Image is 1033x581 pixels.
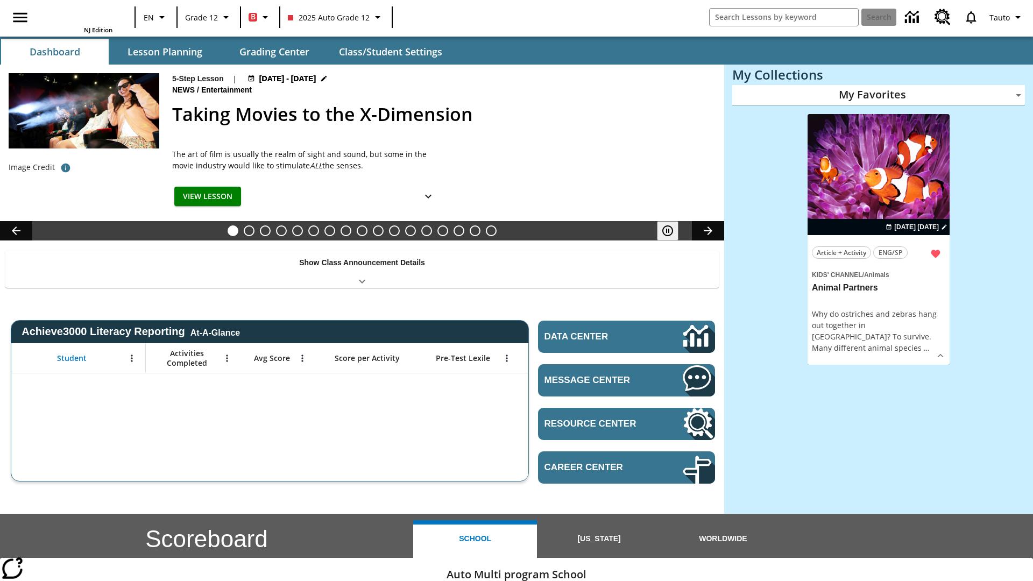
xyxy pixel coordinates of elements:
[418,187,439,207] button: Show Details
[43,4,112,26] a: Home
[284,8,388,27] button: Class: 2025 Auto Grade 12, Select your class
[486,225,497,236] button: Slide 17 The Constitution's Balancing Act
[894,222,939,232] span: [DATE] [DATE]
[862,271,864,279] span: /
[299,257,425,268] p: Show Class Announcement Details
[926,244,945,264] button: Remove from Favorites
[989,12,1010,23] span: Tauto
[55,158,76,178] button: Photo credit: Photo by The Asahi Shimbun via Getty Images
[172,73,224,84] p: 5-Step Lesson
[151,349,222,368] span: Activities Completed
[864,271,889,279] span: Animals
[732,85,1025,105] div: My Favorites
[405,225,416,236] button: Slide 12 Pre-release lesson
[43,3,112,34] div: Home
[259,73,316,84] span: [DATE] - [DATE]
[144,12,154,23] span: EN
[710,9,858,26] input: search field
[111,39,218,65] button: Lesson Planning
[957,3,985,31] a: Notifications
[808,114,950,365] div: lesson details
[9,73,159,148] img: Panel in front of the seats sprays water mist to the happy audience at a 4DX-equipped theater.
[657,221,689,240] div: Pause
[324,225,335,236] button: Slide 7 Solar Power to the People
[692,221,724,240] button: Lesson carousel, Next
[308,225,319,236] button: Slide 6 The Last Homesteaders
[389,225,400,236] button: Slide 11 Mixed Practice: Citing Evidence
[538,364,715,396] a: Message Center
[985,8,1029,27] button: Profile/Settings
[330,39,451,65] button: Class/Student Settings
[413,520,537,558] button: School
[544,419,650,429] span: Resource Center
[538,408,715,440] a: Resource Center, Will open in new tab
[260,225,271,236] button: Slide 3 Animal Partners
[232,73,237,84] span: |
[373,225,384,236] button: Slide 10 The Invasion of the Free CD
[932,348,949,364] button: Show Details
[544,462,650,473] span: Career Center
[9,162,55,173] p: Image Credit
[812,246,871,259] button: Article + Activity
[883,222,950,232] button: Jul 07 - Jun 30 Choose Dates
[538,451,715,484] a: Career Center
[201,84,254,96] span: Entertainment
[172,84,197,96] span: News
[437,225,448,236] button: Slide 14 Between Two Worlds
[335,353,400,363] span: Score per Activity
[812,268,945,280] span: Topic: Kids' Channel/Animals
[470,225,480,236] button: Slide 16 Point of View
[254,353,290,363] span: Avg Score
[174,187,241,207] button: View Lesson
[185,12,218,23] span: Grade 12
[84,26,112,34] span: NJ Edition
[436,353,490,363] span: Pre-Test Lexile
[357,225,367,236] button: Slide 9 Fashion Forward in Ancient Rome
[288,12,370,23] span: 2025 Auto Grade 12
[310,160,322,171] em: ALL
[5,251,719,288] div: Show Class Announcement Details
[812,271,862,279] span: Kids' Channel
[454,225,464,236] button: Slide 15 Hooray for Constitution Day!
[499,350,515,366] button: Open Menu
[873,246,908,259] button: ENG/SP
[341,225,351,236] button: Slide 8 Attack of the Terrifying Tomatoes
[22,325,240,338] span: Achieve3000 Literacy Reporting
[251,10,256,24] span: B
[928,3,957,32] a: Resource Center, Will open in new tab
[292,225,303,236] button: Slide 5 Private! Keep Out!
[219,350,235,366] button: Open Menu
[181,8,237,27] button: Grade: Grade 12, Select a grade
[661,520,785,558] button: Worldwide
[221,39,328,65] button: Grading Center
[544,331,646,342] span: Data Center
[898,3,928,32] a: Data Center
[812,282,945,294] h3: Animal Partners
[244,225,254,236] button: Slide 2 Labor Day: Workers Take a Stand
[1,39,109,65] button: Dashboard
[879,247,902,258] span: ENG/SP
[197,86,199,94] span: /
[657,221,678,240] button: Pause
[139,8,173,27] button: Language: EN, Select a language
[57,353,87,363] span: Student
[245,73,330,84] button: Aug 18 - Aug 24 Choose Dates
[172,101,711,128] h2: Taking Movies to the X-Dimension
[4,2,36,33] button: Open side menu
[228,225,238,236] button: Slide 1 Taking Movies to the X-Dimension
[924,343,930,353] span: …
[544,375,650,386] span: Message Center
[276,225,287,236] button: Slide 4 Cars of the Future?
[732,67,1025,82] h3: My Collections
[817,247,866,258] span: Article + Activity
[812,308,945,353] div: Why do ostriches and zebras hang out together in [GEOGRAPHIC_DATA]? To survive. Many different an...
[538,321,715,353] a: Data Center
[190,326,240,338] div: At-A-Glance
[244,8,276,27] button: Boost Class color is red. Change class color
[537,520,661,558] button: [US_STATE]
[124,350,140,366] button: Open Menu
[294,350,310,366] button: Open Menu
[421,225,432,236] button: Slide 13 Career Lesson
[172,148,441,171] p: The art of film is usually the realm of sight and sound, but some in the movie industry would lik...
